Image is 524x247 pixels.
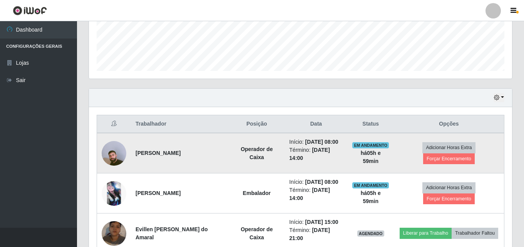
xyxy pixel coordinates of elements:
li: Término: [289,226,343,242]
button: Forçar Encerramento [423,193,475,204]
th: Posição [229,115,285,133]
strong: [PERSON_NAME] [136,190,181,196]
span: EM ANDAMENTO [352,182,389,188]
span: AGENDADO [357,230,384,237]
th: Data [285,115,347,133]
strong: Evillen [PERSON_NAME] do Amaral [136,226,208,240]
th: Trabalhador [131,115,229,133]
time: [DATE] 08:00 [305,139,338,145]
button: Adicionar Horas Extra [422,182,475,193]
li: Término: [289,186,343,202]
strong: Operador de Caixa [241,226,273,240]
strong: Operador de Caixa [241,146,273,160]
img: 1756498366711.jpeg [102,131,126,175]
img: 1652231236130.jpeg [102,181,126,206]
button: Forçar Encerramento [423,153,475,164]
button: Trabalhador Faltou [452,228,498,239]
strong: [PERSON_NAME] [136,150,181,156]
li: Término: [289,146,343,162]
strong: há 05 h e 59 min [361,150,381,164]
li: Início: [289,218,343,226]
strong: Embalador [243,190,271,196]
time: [DATE] 08:00 [305,179,338,185]
strong: há 05 h e 59 min [361,190,381,204]
img: CoreUI Logo [13,6,47,15]
time: [DATE] 15:00 [305,219,338,225]
li: Início: [289,178,343,186]
th: Status [348,115,394,133]
li: Início: [289,138,343,146]
button: Liberar para Trabalho [400,228,452,239]
span: EM ANDAMENTO [352,142,389,148]
button: Adicionar Horas Extra [422,142,475,153]
th: Opções [394,115,504,133]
